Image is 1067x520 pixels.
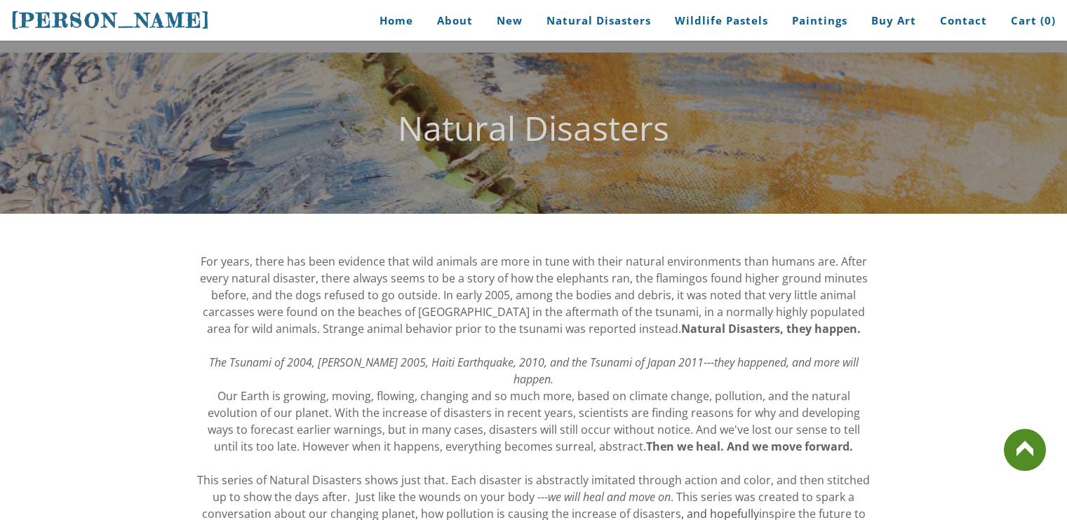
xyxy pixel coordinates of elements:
a: Natural Disasters [536,5,662,36]
span: For years, there has been evidence that wild animals are more in tune with their natural environm... [200,254,868,336]
span: [PERSON_NAME] [11,8,210,32]
a: Home [358,5,424,36]
strong: Natural Disasters, they happen. [681,321,861,336]
em: The Tsunami of 2004, [PERSON_NAME] 2005, Haiti Earthquake, 2010, and the Tsunami of Japan 2011---... [209,355,859,387]
a: Wildlife Pastels [664,5,779,36]
a: Contact [930,5,998,36]
a: Cart (0) [1000,5,1056,36]
a: About [427,5,483,36]
strong: Then we heal. And we move forward. [646,439,853,454]
span: Our Earth is growing, moving, flowing, changing and so much more, based on climate change, pollut... [208,388,860,454]
font: Natural Disasters [398,105,669,151]
em: we will heal and move on [548,489,671,505]
span: 0 [1045,13,1052,27]
a: New [486,5,533,36]
a: Paintings [781,5,858,36]
a: Buy Art [861,5,927,36]
a: [PERSON_NAME] [11,7,210,34]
